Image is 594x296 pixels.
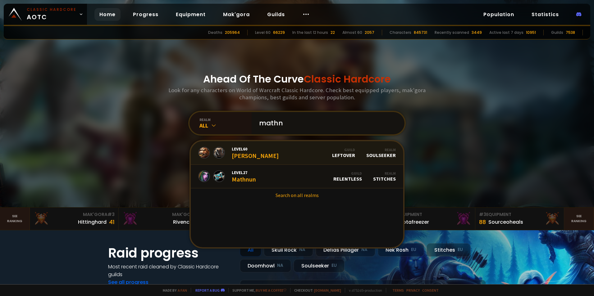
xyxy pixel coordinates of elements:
[159,288,187,293] span: Made by
[458,247,463,253] small: EU
[232,170,256,183] div: Mathnun
[314,288,341,293] a: [DOMAIN_NAME]
[390,211,471,218] div: Equipment
[240,259,291,272] div: Doomhowl
[478,8,519,21] a: Population
[414,30,427,35] div: 845731
[30,208,119,230] a: Mak'Gora#3Hittinghard41
[331,30,335,35] div: 22
[479,211,486,218] span: # 3
[299,247,305,253] small: NA
[294,259,345,272] div: Soulseeker
[173,218,193,226] div: Rivench
[228,288,286,293] span: Support me,
[108,279,148,286] a: See all progress
[304,72,391,86] span: Classic Hardcore
[78,218,107,226] div: Hittinghard
[232,146,279,152] span: Level 60
[406,288,420,293] a: Privacy
[392,288,404,293] a: Terms
[199,117,252,122] div: realm
[366,147,396,152] div: Realm
[526,30,536,35] div: 10951
[195,288,220,293] a: Report a bug
[262,8,290,21] a: Guilds
[264,243,313,257] div: Skull Rock
[108,263,232,278] h4: Most recent raid cleaned by Classic Hardcore guilds
[333,171,362,182] div: Relentless
[527,8,564,21] a: Statistics
[225,30,240,35] div: 205964
[218,8,255,21] a: Mak'gora
[378,243,424,257] div: Nek'Rosh
[435,30,469,35] div: Recently scanned
[273,30,285,35] div: 66229
[488,218,523,226] div: Sourceoheals
[566,30,575,35] div: 7538
[386,208,475,230] a: #2Equipment88Notafreezer
[4,4,87,25] a: Classic HardcoreAOTC
[489,30,523,35] div: Active last 7 days
[203,72,391,87] h1: Ahead Of The Curve
[107,211,115,218] span: # 3
[27,7,76,12] small: Classic Hardcore
[255,30,271,35] div: Level 60
[479,211,560,218] div: Equipment
[475,208,564,230] a: #3Equipment88Sourceoheals
[232,146,279,159] div: [PERSON_NAME]
[427,243,471,257] div: Stitches
[422,288,439,293] a: Consent
[34,211,115,218] div: Mak'Gora
[292,30,328,35] div: In the last 12 hours
[333,171,362,176] div: Guild
[479,218,486,226] div: 88
[331,262,337,269] small: EU
[366,147,396,158] div: Soulseeker
[551,30,563,35] div: Guilds
[256,288,286,293] a: Buy me a coffee
[119,208,208,230] a: Mak'Gora#2Rivench100
[208,30,222,35] div: Deaths
[191,141,403,165] a: Level60[PERSON_NAME]GuildLEFTOVERRealmSoulseeker
[191,165,403,188] a: Level27MathnunGuildRelentlessRealmStitches
[128,8,163,21] a: Progress
[290,288,341,293] span: Checkout
[108,243,232,263] h1: Raid progress
[564,208,594,230] a: Seeranking
[232,170,256,175] span: Level 27
[166,87,428,101] h3: Look for any characters on World of Warcraft Classic Hardcore. Check best equipped players, mak'g...
[342,30,362,35] div: Almost 60
[171,8,211,21] a: Equipment
[399,218,429,226] div: Notafreezer
[122,211,204,218] div: Mak'Gora
[277,262,283,269] small: NA
[94,8,121,21] a: Home
[472,30,482,35] div: 3449
[191,188,403,202] a: Search on all realms
[390,30,411,35] div: Characters
[316,243,375,257] div: Defias Pillager
[255,112,397,134] input: Search a character...
[178,288,187,293] a: a fan
[199,122,252,129] div: All
[373,171,396,176] div: Realm
[27,7,76,22] span: AOTC
[361,247,368,253] small: NA
[365,30,374,35] div: 2057
[345,288,382,293] span: v. d752d5 - production
[240,243,261,257] div: All
[332,147,355,158] div: LEFTOVER
[332,147,355,152] div: Guild
[373,171,396,182] div: Stitches
[411,247,416,253] small: EU
[109,218,115,226] div: 41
